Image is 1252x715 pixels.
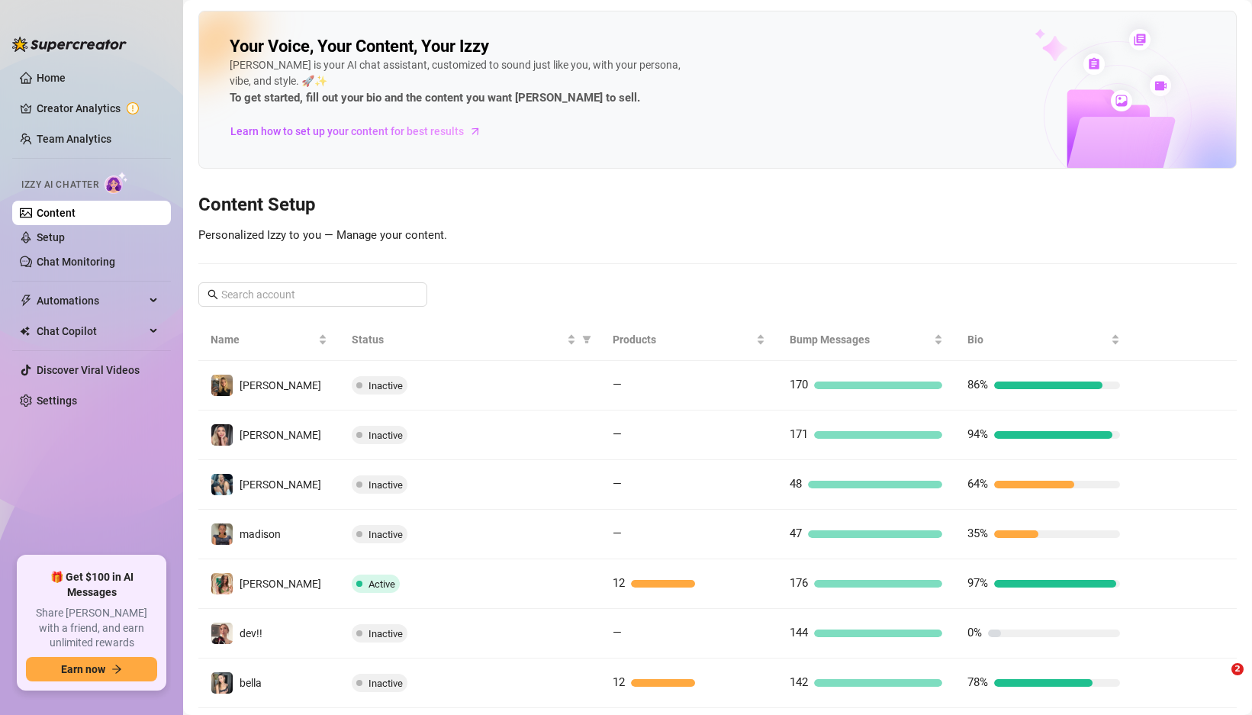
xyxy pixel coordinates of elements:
span: 97% [967,576,988,590]
span: Active [369,578,395,590]
iframe: Intercom live chat [1200,663,1237,700]
span: 78% [967,675,988,689]
span: [PERSON_NAME] [240,478,321,491]
span: search [208,289,218,300]
span: Bump Messages [790,331,931,348]
span: — [613,626,622,639]
span: 12 [613,675,625,689]
img: logo-BBDzfeDw.svg [12,37,127,52]
span: dev!! [240,627,262,639]
span: [PERSON_NAME] [240,379,321,391]
img: dev!! [211,623,233,644]
th: Products [600,319,778,361]
img: tatum [211,424,233,446]
span: 48 [790,477,802,491]
h2: Your Voice, Your Content, Your Izzy [230,36,489,57]
img: madison [211,523,233,545]
span: Inactive [369,678,403,689]
span: — [613,427,622,441]
a: Chat Monitoring [37,256,115,268]
span: 2 [1231,663,1244,675]
span: 47 [790,527,802,540]
span: Inactive [369,628,403,639]
span: Name [211,331,315,348]
a: Content [37,207,76,219]
span: arrow-right [468,124,483,139]
strong: To get started, fill out your bio and the content you want [PERSON_NAME] to sell. [230,91,640,105]
span: Automations [37,288,145,313]
span: 🎁 Get $100 in AI Messages [26,570,157,600]
span: Products [613,331,754,348]
span: arrow-right [111,664,122,675]
img: kendall [211,375,233,396]
a: Team Analytics [37,133,111,145]
span: — [613,378,622,391]
span: Inactive [369,380,403,391]
span: bella [240,677,262,689]
span: Inactive [369,430,403,441]
th: Bump Messages [777,319,955,361]
span: 170 [790,378,808,391]
span: Personalized Izzy to you — Manage your content. [198,228,447,242]
span: 176 [790,576,808,590]
span: 94% [967,427,988,441]
th: Status [340,319,600,361]
input: Search account [221,286,406,303]
span: 64% [967,477,988,491]
span: — [613,477,622,491]
span: filter [579,328,594,351]
span: thunderbolt [20,295,32,307]
a: Learn how to set up your content for best results [230,119,493,143]
img: bella [211,672,233,694]
img: fiona [211,573,233,594]
div: [PERSON_NAME] is your AI chat assistant, customized to sound just like you, with your persona, vi... [230,57,687,108]
span: 144 [790,626,808,639]
span: filter [582,335,591,344]
span: Chat Copilot [37,319,145,343]
th: Name [198,319,340,361]
span: Inactive [369,479,403,491]
span: 86% [967,378,988,391]
span: 0% [967,626,982,639]
span: 35% [967,527,988,540]
a: Discover Viral Videos [37,364,140,376]
h3: Content Setup [198,193,1237,217]
span: Earn now [61,663,105,675]
span: — [613,527,622,540]
img: Emma [211,474,233,495]
span: Izzy AI Chatter [21,178,98,192]
span: madison [240,528,281,540]
span: 142 [790,675,808,689]
span: Status [352,331,563,348]
a: Settings [37,395,77,407]
img: AI Chatter [105,172,128,194]
a: Creator Analytics exclamation-circle [37,96,159,121]
span: Inactive [369,529,403,540]
img: Chat Copilot [20,326,30,337]
th: Bio [955,319,1133,361]
a: Setup [37,231,65,243]
span: Learn how to set up your content for best results [230,123,464,140]
img: ai-chatter-content-library-cLFOSyPT.png [999,12,1236,168]
a: Home [37,72,66,84]
button: Earn nowarrow-right [26,657,157,681]
span: [PERSON_NAME] [240,429,321,441]
span: Share [PERSON_NAME] with a friend, and earn unlimited rewards [26,606,157,651]
span: Bio [967,331,1109,348]
span: [PERSON_NAME] [240,578,321,590]
span: 12 [613,576,625,590]
span: 171 [790,427,808,441]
